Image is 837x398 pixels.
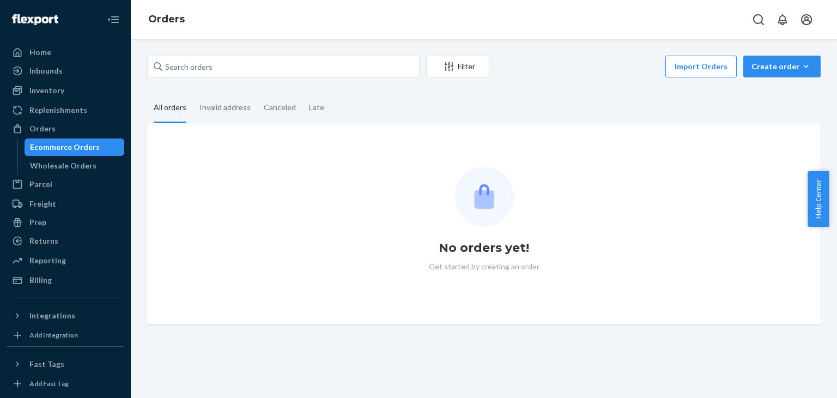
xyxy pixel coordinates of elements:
div: Late [309,93,324,122]
div: Wholesale Orders [30,160,96,171]
div: Reporting [29,255,66,266]
button: Create order [743,56,821,77]
button: Filter [426,56,489,77]
div: Returns [29,236,58,246]
div: Parcel [29,179,52,190]
a: Replenishments [7,101,124,119]
a: Add Integration [7,329,124,342]
button: Import Orders [665,56,737,77]
a: Reporting [7,252,124,269]
div: Add Integration [29,330,78,340]
img: Flexport logo [12,14,58,25]
ol: breadcrumbs [139,4,193,35]
a: Returns [7,232,124,250]
input: Search orders [147,56,420,77]
button: Open Search Box [748,9,769,31]
div: Integrations [29,310,75,321]
div: All orders [154,93,186,123]
button: Help Center [808,171,829,227]
p: Get started by creating an order [429,261,539,272]
button: Close Navigation [102,9,124,31]
img: Empty list [454,167,514,226]
div: Invalid address [199,93,251,122]
h1: No orders yet! [439,239,529,257]
button: Fast Tags [7,355,124,373]
div: Create order [751,61,812,72]
div: Inbounds [29,65,63,76]
a: Parcel [7,176,124,193]
a: Wholesale Orders [25,157,125,174]
button: Integrations [7,307,124,324]
div: Canceled [264,93,296,122]
div: Home [29,47,51,58]
div: Billing [29,275,52,286]
a: Inventory [7,82,124,99]
a: Ecommerce Orders [25,138,125,156]
div: Prep [29,217,46,228]
a: Add Fast Tag [7,377,124,390]
a: Home [7,44,124,61]
button: Open account menu [796,9,817,31]
a: Inbounds [7,62,124,80]
div: Inventory [29,85,64,96]
a: Billing [7,272,124,289]
div: Freight [29,198,56,209]
a: Orders [148,13,185,25]
div: Orders [29,123,56,134]
div: Fast Tags [29,359,64,370]
button: Open notifications [772,9,793,31]
a: Prep [7,214,124,231]
div: Add Fast Tag [29,379,69,388]
a: Freight [7,195,124,213]
div: Ecommerce Orders [30,142,100,153]
a: Orders [7,120,124,137]
div: Filter [427,61,489,72]
div: Replenishments [29,105,87,116]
